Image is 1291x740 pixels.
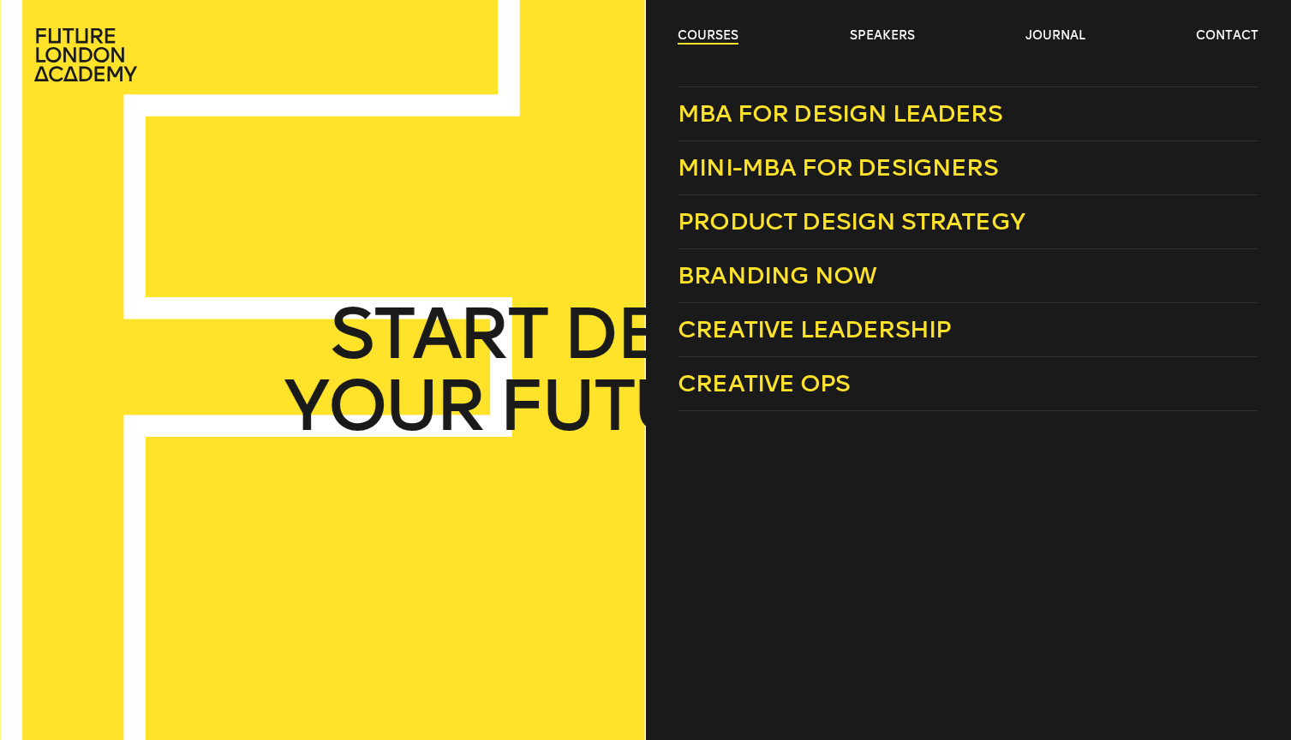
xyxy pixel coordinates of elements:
a: speakers [850,27,915,45]
a: Product Design Strategy [678,195,1258,249]
a: journal [1025,27,1085,45]
a: Mini-MBA for Designers [678,141,1258,195]
a: contact [1196,27,1258,45]
span: Creative Leadership [678,315,951,343]
a: Creative Leadership [678,303,1258,357]
span: Mini-MBA for Designers [678,153,998,182]
span: Product Design Strategy [678,207,1025,236]
a: MBA for Design Leaders [678,87,1258,141]
a: courses [678,27,738,45]
span: Branding Now [678,261,876,289]
a: Branding Now [678,249,1258,303]
span: Creative Ops [678,369,850,397]
a: Creative Ops [678,357,1258,411]
span: MBA for Design Leaders [678,99,1002,128]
